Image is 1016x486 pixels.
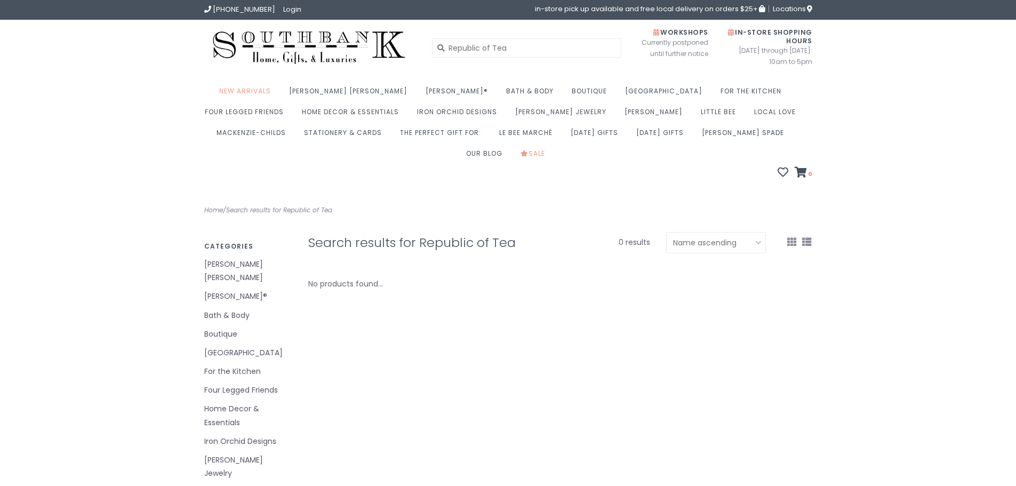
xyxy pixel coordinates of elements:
[773,4,812,14] span: Locations
[728,28,812,45] span: In-Store Shopping Hours
[213,4,275,14] span: [PHONE_NUMBER]
[204,258,292,284] a: [PERSON_NAME] [PERSON_NAME]
[724,45,812,67] span: [DATE] through [DATE]: 10am to 5pm
[204,453,292,480] a: [PERSON_NAME] Jewelry
[466,146,508,167] a: Our Blog
[283,4,301,14] a: Login
[204,365,292,378] a: For the Kitchen
[204,346,292,360] a: [GEOGRAPHIC_DATA]
[795,168,812,179] a: 0
[302,105,404,125] a: Home Decor & Essentials
[701,105,741,125] a: Little Bee
[571,125,623,146] a: [DATE] Gifts
[217,125,291,146] a: MacKenzie-Childs
[702,125,789,146] a: [PERSON_NAME] Spade
[521,146,550,167] a: Sale
[721,84,787,105] a: For the Kitchen
[515,105,612,125] a: [PERSON_NAME] Jewelry
[506,84,559,105] a: Bath & Body
[204,328,292,341] a: Boutique
[625,105,688,125] a: [PERSON_NAME]
[308,236,533,250] h1: Search results for Republic of Tea
[754,105,801,125] a: Local Love
[628,37,708,59] span: Currently postponed until further notice
[432,38,621,58] input: Let us help you search for the right gift!
[226,205,332,214] a: Search results for Republic of Tea
[204,384,292,397] a: Four Legged Friends
[219,84,276,105] a: New Arrivals
[204,309,292,322] a: Bath & Body
[308,277,383,291] div: No products found...
[204,28,414,68] img: Southbank Gift Company -- Home, Gifts, and Luxuries
[572,84,612,105] a: Boutique
[204,290,292,303] a: [PERSON_NAME]®
[636,125,689,146] a: [DATE] Gifts
[205,105,289,125] a: Four Legged Friends
[204,4,275,14] a: [PHONE_NUMBER]
[304,125,387,146] a: Stationery & Cards
[535,5,765,12] span: in-store pick up available and free local delivery on orders $25+
[196,204,508,216] div: /
[204,402,292,429] a: Home Decor & Essentials
[204,435,292,448] a: Iron Orchid Designs
[204,243,292,250] h3: Categories
[289,84,413,105] a: [PERSON_NAME] [PERSON_NAME]
[769,5,812,12] a: Locations
[619,237,650,248] span: 0 results
[426,84,493,105] a: [PERSON_NAME]®
[807,170,812,178] span: 0
[417,105,502,125] a: Iron Orchid Designs
[204,205,223,214] a: Home
[499,125,558,146] a: Le Bee Marché
[625,84,708,105] a: [GEOGRAPHIC_DATA]
[400,125,486,146] a: The perfect gift for:
[653,28,708,37] span: Workshops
